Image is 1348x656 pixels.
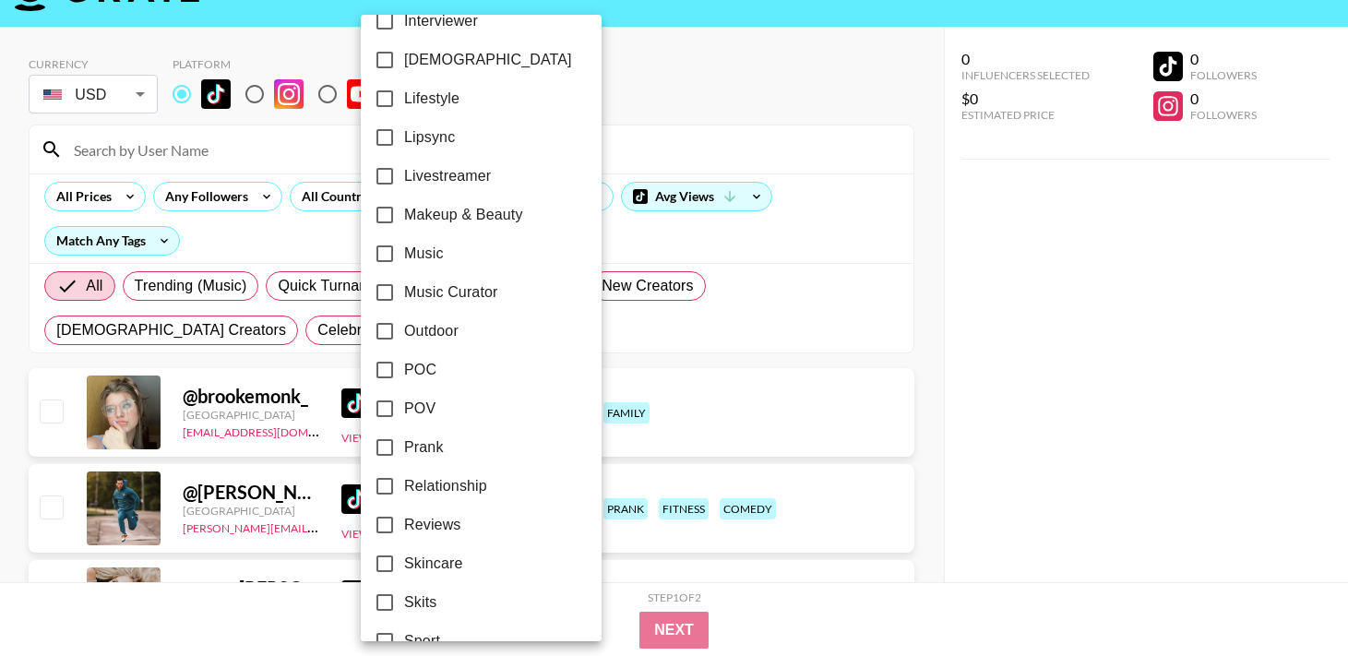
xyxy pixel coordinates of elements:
span: Livestreamer [404,165,491,187]
span: Outdoor [404,320,459,342]
span: Lifestyle [404,88,459,110]
span: Sport [404,630,440,652]
span: Makeup & Beauty [404,204,523,226]
span: Relationship [404,475,487,497]
span: Skits [404,591,436,614]
span: Interviewer [404,10,478,32]
span: Lipsync [404,126,455,149]
span: POC [404,359,436,381]
span: [DEMOGRAPHIC_DATA] [404,49,572,71]
span: POV [404,398,435,420]
span: Music [404,243,444,265]
span: Skincare [404,553,462,575]
span: Reviews [404,514,461,536]
span: Music Curator [404,281,498,304]
iframe: Drift Widget Chat Controller [1256,564,1326,634]
span: Prank [404,436,444,459]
